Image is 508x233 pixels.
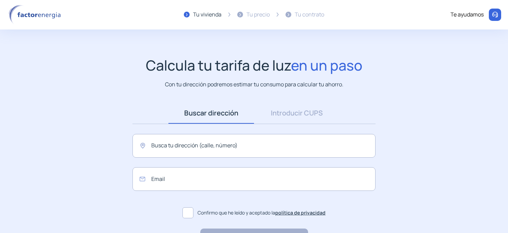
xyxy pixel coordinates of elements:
[450,10,484,19] div: Te ayudamos
[7,5,65,25] img: logo factor
[254,102,340,124] a: Introducir CUPS
[295,10,324,19] div: Tu contrato
[165,80,343,89] p: Con tu dirección podremos estimar tu consumo para calcular tu ahorro.
[492,11,498,18] img: llamar
[291,56,363,75] span: en un paso
[193,10,221,19] div: Tu vivienda
[146,57,363,74] h1: Calcula tu tarifa de luz
[168,102,254,124] a: Buscar dirección
[198,209,326,217] span: Confirmo que he leído y aceptado la
[275,209,326,216] a: política de privacidad
[246,10,270,19] div: Tu precio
